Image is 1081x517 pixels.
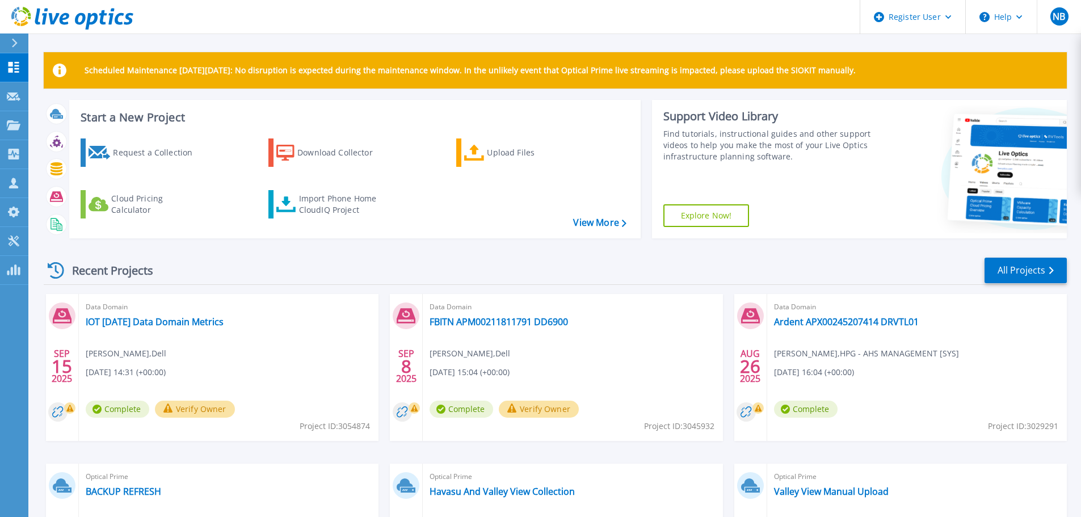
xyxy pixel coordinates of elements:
div: Find tutorials, instructional guides and other support videos to help you make the most of your L... [663,128,875,162]
a: Valley View Manual Upload [774,486,889,497]
a: Cloud Pricing Calculator [81,190,207,218]
a: All Projects [985,258,1067,283]
p: Scheduled Maintenance [DATE][DATE]: No disruption is expected during the maintenance window. In t... [85,66,856,75]
button: Verify Owner [155,401,235,418]
div: Recent Projects [44,257,169,284]
div: Download Collector [297,141,388,164]
span: [PERSON_NAME] , Dell [430,347,510,360]
div: Request a Collection [113,141,204,164]
a: Download Collector [268,138,395,167]
a: Havasu And Valley View Collection [430,486,575,497]
span: Complete [774,401,838,418]
span: [PERSON_NAME] , Dell [86,347,166,360]
div: SEP 2025 [51,346,73,387]
span: NB [1053,12,1065,21]
h3: Start a New Project [81,111,626,124]
span: 15 [52,362,72,371]
span: Project ID: 3029291 [988,420,1058,432]
span: [DATE] 16:04 (+00:00) [774,366,854,379]
span: Optical Prime [86,470,372,483]
a: BACKUP REFRESH [86,486,161,497]
span: [PERSON_NAME] , HPG - AHS MANAGEMENT [SYS] [774,347,959,360]
span: Project ID: 3054874 [300,420,370,432]
a: Ardent APX00245207414 DRVTL01 [774,316,919,327]
div: Upload Files [487,141,578,164]
a: Upload Files [456,138,583,167]
span: Optical Prime [430,470,716,483]
span: 8 [401,362,411,371]
div: Cloud Pricing Calculator [111,193,202,216]
span: Data Domain [774,301,1060,313]
a: Explore Now! [663,204,750,227]
div: SEP 2025 [396,346,417,387]
div: AUG 2025 [739,346,761,387]
a: Request a Collection [81,138,207,167]
button: Verify Owner [499,401,579,418]
span: Optical Prime [774,470,1060,483]
div: Import Phone Home CloudIQ Project [299,193,388,216]
span: [DATE] 15:04 (+00:00) [430,366,510,379]
span: 26 [740,362,760,371]
div: Support Video Library [663,109,875,124]
span: Complete [86,401,149,418]
span: Project ID: 3045932 [644,420,714,432]
span: Data Domain [430,301,716,313]
span: Complete [430,401,493,418]
a: FBITN APM00211811791 DD6900 [430,316,568,327]
a: IOT [DATE] Data Domain Metrics [86,316,224,327]
span: [DATE] 14:31 (+00:00) [86,366,166,379]
span: Data Domain [86,301,372,313]
a: View More [573,217,626,228]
